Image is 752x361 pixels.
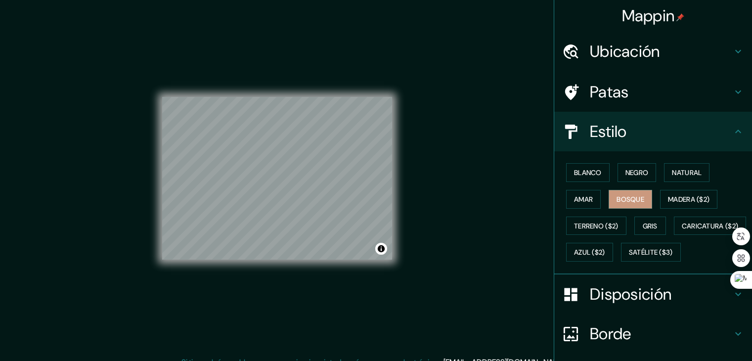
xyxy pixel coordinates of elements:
[625,168,649,177] font: Negro
[609,190,652,209] button: Bosque
[590,121,627,142] font: Estilo
[590,284,671,305] font: Disposición
[622,5,675,26] font: Mappin
[590,41,660,62] font: Ubicación
[617,195,644,204] font: Bosque
[162,97,392,260] canvas: Mapa
[574,248,605,257] font: Azul ($2)
[566,190,601,209] button: Amar
[554,72,752,112] div: Patas
[668,195,709,204] font: Madera ($2)
[634,217,666,235] button: Gris
[621,243,681,262] button: Satélite ($3)
[643,222,658,230] font: Gris
[682,222,739,230] font: Caricatura ($2)
[566,243,613,262] button: Azul ($2)
[660,190,717,209] button: Madera ($2)
[574,168,602,177] font: Blanco
[375,243,387,255] button: Activar o desactivar atribución
[554,314,752,354] div: Borde
[674,217,747,235] button: Caricatura ($2)
[566,163,610,182] button: Blanco
[566,217,626,235] button: Terreno ($2)
[664,322,741,350] iframe: Lanzador de widgets de ayuda
[574,222,619,230] font: Terreno ($2)
[554,32,752,71] div: Ubicación
[590,323,631,344] font: Borde
[590,82,629,102] font: Patas
[676,13,684,21] img: pin-icon.png
[618,163,657,182] button: Negro
[672,168,702,177] font: Natural
[554,112,752,151] div: Estilo
[629,248,673,257] font: Satélite ($3)
[664,163,709,182] button: Natural
[574,195,593,204] font: Amar
[554,274,752,314] div: Disposición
